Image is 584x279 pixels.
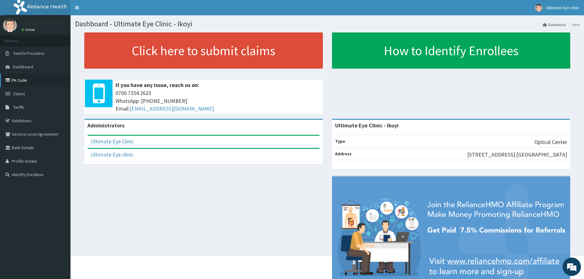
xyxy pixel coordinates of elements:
[75,20,579,28] h1: Dashboard - Ultimate Eye Clinic - Ikoyi
[21,20,66,25] p: Ultimate Eye clinic
[116,89,320,113] span: 0700 7354 2623 WhatsApp: [PHONE_NUMBER] Email:
[534,138,567,146] p: Optical Center
[3,18,17,32] img: User Image
[467,151,567,159] p: [STREET_ADDRESS] [GEOGRAPHIC_DATA]
[546,5,579,10] span: Ultimate Eye clinic
[116,81,199,89] b: If you have any issue, reach us on:
[335,138,345,144] b: Type
[87,122,124,129] b: Administrators
[13,104,24,110] span: Tariffs
[543,22,566,27] a: Dashboard
[21,28,36,32] a: Online
[91,151,133,158] a: Ultimate Eye clinic
[566,22,579,27] li: Here
[335,122,399,129] strong: Ultimate Eye Clinic - Ikoyi
[535,4,543,12] img: User Image
[130,105,214,112] a: [EMAIL_ADDRESS][DOMAIN_NAME]
[84,32,323,69] a: Click here to submit claims
[332,32,571,69] a: How to Identify Enrollees
[335,151,352,156] b: Address
[13,64,33,70] span: Dashboard
[91,138,134,145] a: Ultimate Eye Clinic
[13,51,44,56] span: Switch Providers
[13,91,25,96] span: Claims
